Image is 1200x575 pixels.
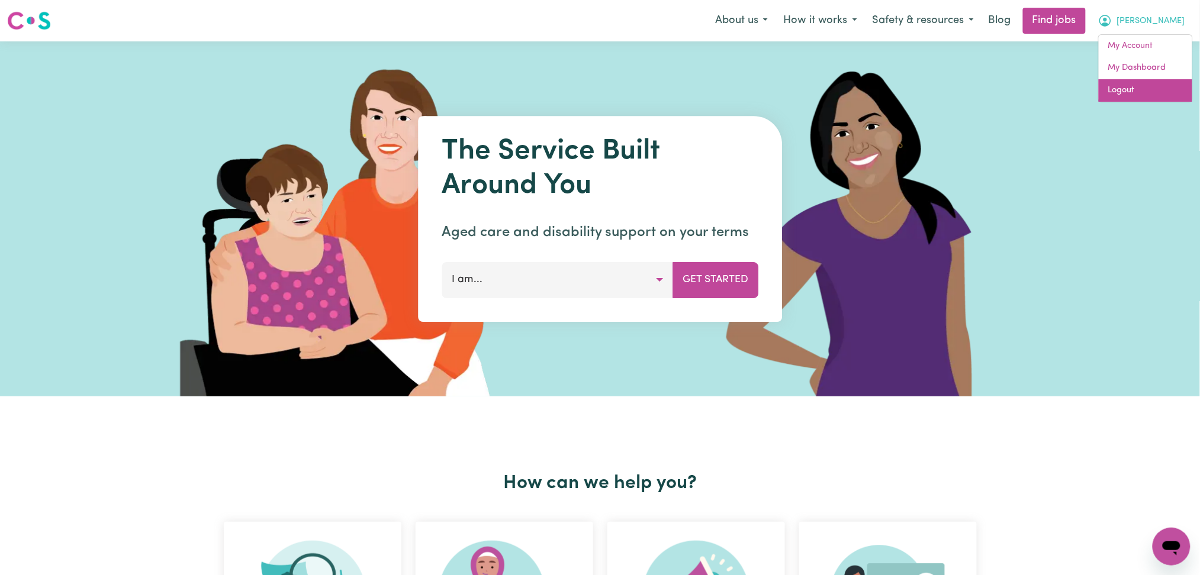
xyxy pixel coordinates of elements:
[1098,34,1193,102] div: My Account
[1153,528,1191,566] iframe: Button to launch messaging window
[1099,57,1192,79] a: My Dashboard
[442,135,758,203] h1: The Service Built Around You
[673,262,758,298] button: Get Started
[865,8,982,33] button: Safety & resources
[982,8,1018,34] a: Blog
[1023,8,1086,34] a: Find jobs
[1099,35,1192,57] a: My Account
[442,222,758,243] p: Aged care and disability support on your terms
[7,10,51,31] img: Careseekers logo
[1117,15,1185,28] span: [PERSON_NAME]
[776,8,865,33] button: How it works
[1090,8,1193,33] button: My Account
[442,262,673,298] button: I am...
[217,472,984,495] h2: How can we help you?
[707,8,776,33] button: About us
[7,7,51,34] a: Careseekers logo
[1099,79,1192,102] a: Logout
